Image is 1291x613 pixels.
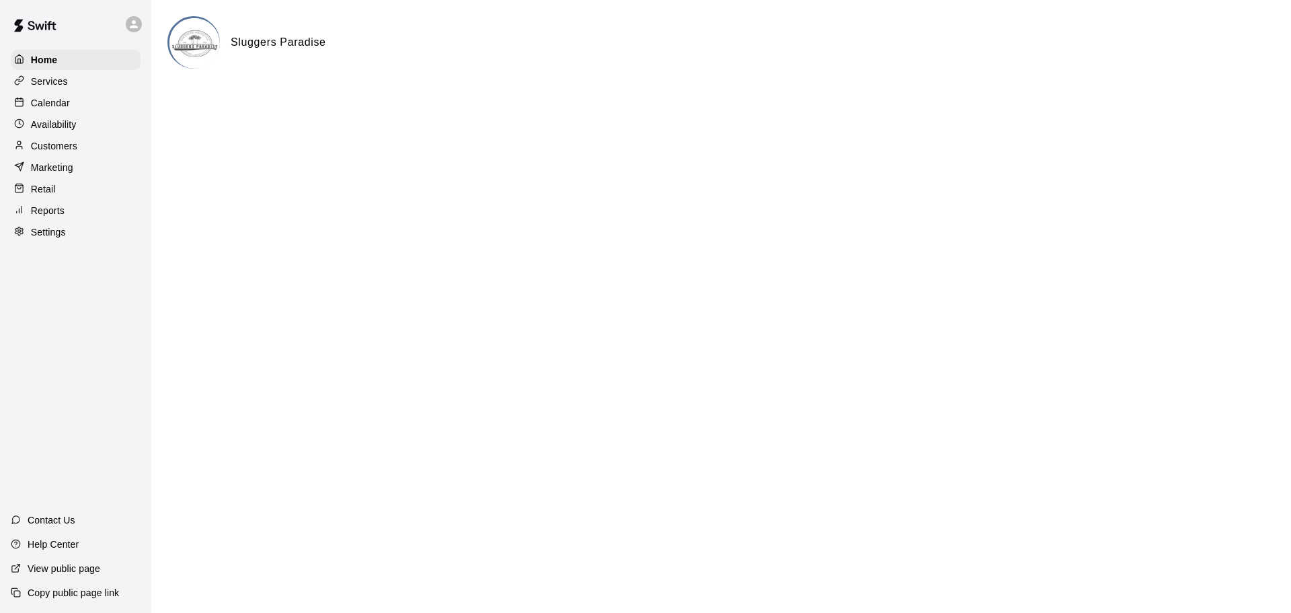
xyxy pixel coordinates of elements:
[31,182,56,196] p: Retail
[11,157,141,178] a: Marketing
[231,34,326,51] h6: Sluggers Paradise
[11,50,141,70] a: Home
[28,586,119,600] p: Copy public page link
[11,93,141,113] a: Calendar
[31,75,68,88] p: Services
[31,204,65,217] p: Reports
[31,96,70,110] p: Calendar
[31,161,73,174] p: Marketing
[11,114,141,135] a: Availability
[31,53,58,67] p: Home
[31,225,66,239] p: Settings
[28,513,75,527] p: Contact Us
[169,18,220,69] img: Sluggers Paradise logo
[11,71,141,92] a: Services
[11,222,141,242] a: Settings
[31,118,77,131] p: Availability
[11,179,141,199] a: Retail
[28,562,100,575] p: View public page
[11,201,141,221] a: Reports
[31,139,77,153] p: Customers
[11,136,141,156] a: Customers
[28,538,79,551] p: Help Center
